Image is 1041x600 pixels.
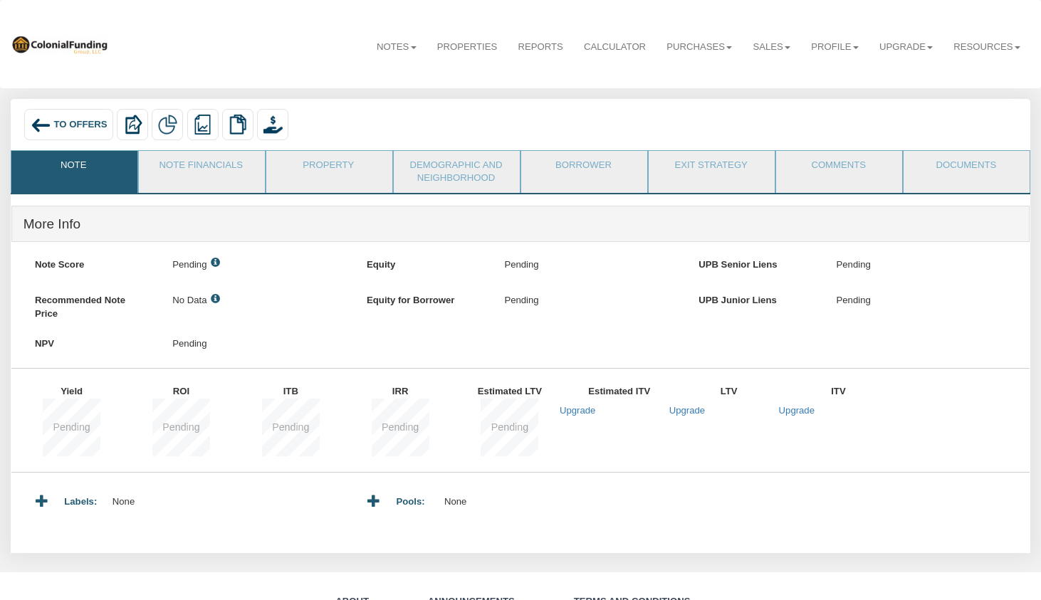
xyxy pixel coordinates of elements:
[656,29,743,64] a: Purchases
[54,120,108,130] span: To Offers
[450,380,581,399] label: Estimated LTV
[394,151,518,193] a: Demographic and Neighborhood
[649,151,773,186] a: Exit Strategy
[31,115,51,135] img: back_arrow_left_icon.svg
[113,484,161,509] div: None
[228,115,247,134] img: copy.png
[573,29,656,64] a: Calculator
[172,253,206,278] p: Pending
[355,289,493,307] label: Equity for Borrower
[504,253,538,278] p: Pending
[504,289,538,313] p: Pending
[11,151,136,186] a: Note
[193,115,212,134] img: reports.png
[23,332,161,351] label: NPV
[122,380,253,399] label: ROI
[263,115,283,134] img: purchase_offer.png
[779,405,815,416] a: Upgrade
[12,380,143,399] label: Yield
[904,151,1028,186] a: Documents
[139,151,263,186] a: Note Financials
[560,380,691,399] label: Estimated ITV
[355,253,493,272] label: Equity
[123,115,142,134] img: export.svg
[23,289,161,321] label: Recommended Note Price
[669,380,800,399] label: LTV
[23,209,1018,239] h4: More Info
[801,29,869,64] a: Profile
[444,484,493,509] div: None
[943,29,1031,64] a: Resources
[837,253,871,278] p: Pending
[776,151,901,186] a: Comments
[687,253,825,272] label: UPB Senior Liens
[869,29,943,64] a: Upgrade
[396,484,444,509] div: Pools:
[172,289,206,313] p: No Data
[508,29,574,64] a: Reports
[158,115,177,134] img: partial.png
[521,151,646,186] a: Borrower
[427,29,508,64] a: Properties
[266,151,391,186] a: Property
[23,253,161,272] label: Note Score
[64,484,113,509] div: Labels:
[669,405,705,416] a: Upgrade
[687,289,825,307] label: UPB Junior Liens
[779,380,910,399] label: ITV
[11,34,108,54] img: 569736
[837,289,871,313] p: Pending
[231,380,362,399] label: ITB
[340,380,471,399] label: IRR
[743,29,801,64] a: Sales
[366,29,427,64] a: Notes
[172,332,206,357] p: Pending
